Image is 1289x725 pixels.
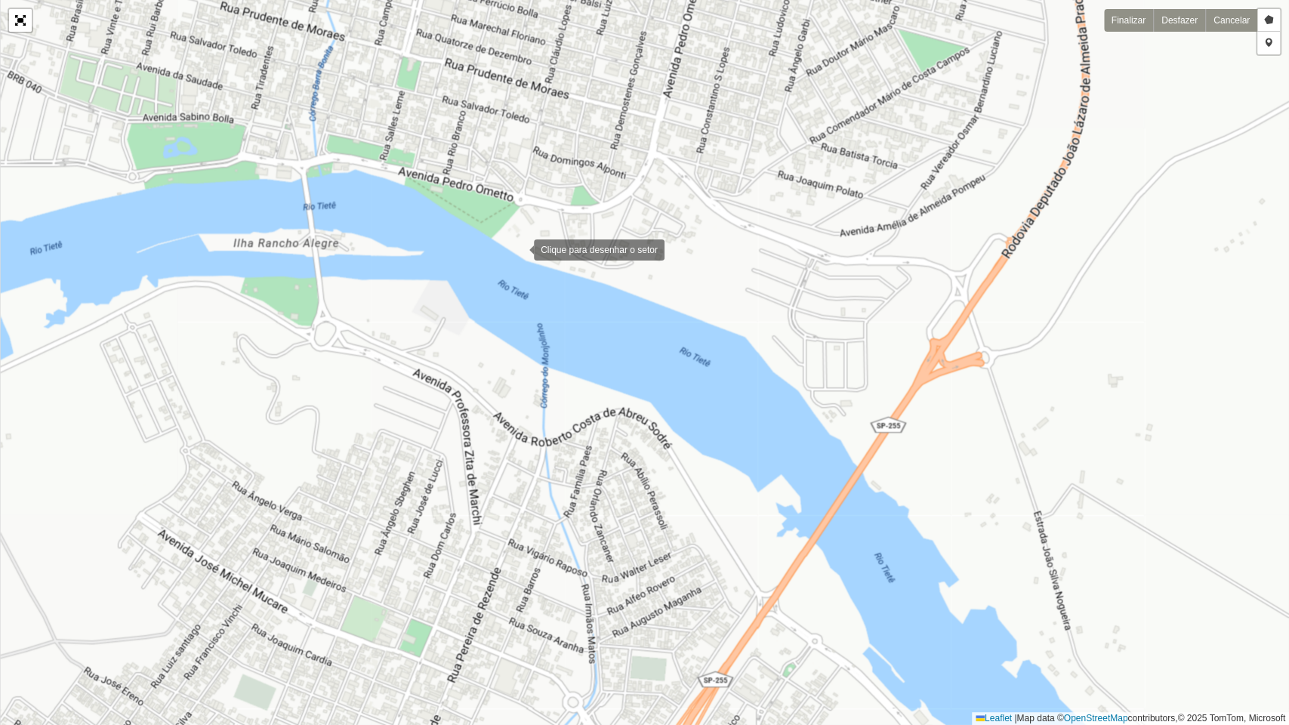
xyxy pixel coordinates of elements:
span: Clique para desenhar o setor [541,245,658,255]
div: Map data © contributors,© 2025 TomTom, Microsoft [972,712,1289,725]
a: OpenStreetMap [1064,713,1128,723]
a: Cancelar [1205,9,1257,32]
a: Leaflet [976,713,1012,723]
a: Adicionar checkpoint [1257,32,1280,54]
a: Finalizar [1104,9,1153,32]
a: Desfazer [1153,9,1205,32]
span: | [1014,713,1016,723]
a: Desenhar setor [1257,9,1280,32]
a: Abrir mapa em tela cheia [9,9,32,32]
